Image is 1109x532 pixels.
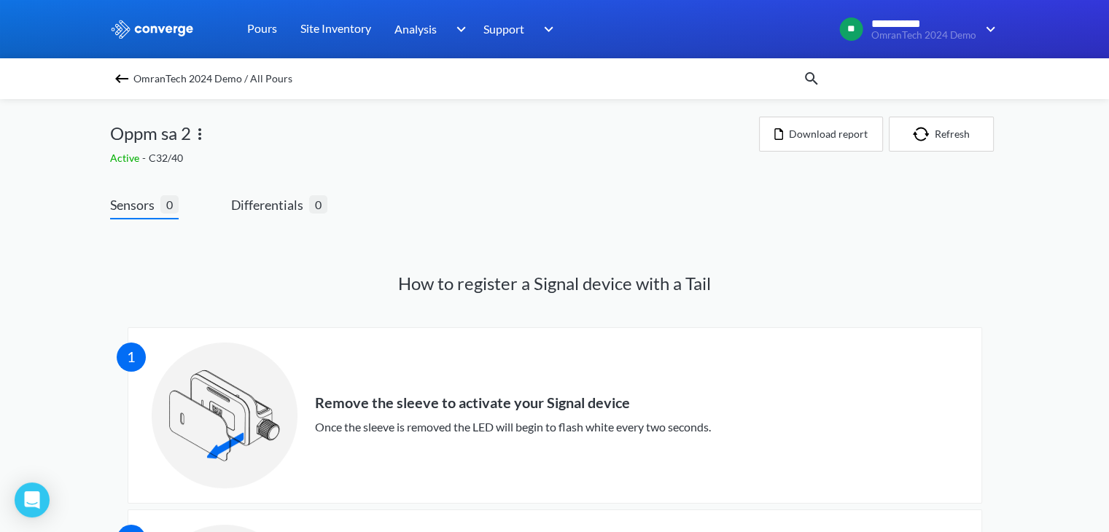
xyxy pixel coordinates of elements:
[113,70,131,87] img: backspace.svg
[759,117,883,152] button: Download report
[15,482,50,517] div: Open Intercom Messenger
[142,152,149,164] span: -
[889,117,994,152] button: Refresh
[110,195,160,215] span: Sensors
[976,20,1000,38] img: downArrow.svg
[152,343,297,488] img: 1-signal-sleeve-removal-info@3x.png
[483,20,524,38] span: Support
[110,120,191,147] span: Oppm sa 2
[160,195,179,214] span: 0
[534,20,558,38] img: downArrow.svg
[110,150,759,166] div: C32/40
[110,152,142,164] span: Active
[774,128,783,140] img: icon-file.svg
[871,30,976,41] span: OmranTech 2024 Demo
[110,272,1000,295] h1: How to register a Signal device with a Tail
[110,20,195,39] img: logo_ewhite.svg
[446,20,470,38] img: downArrow.svg
[803,70,820,87] img: icon-search.svg
[315,394,711,412] div: Remove the sleeve to activate your Signal device
[191,125,209,143] img: more.svg
[309,195,327,214] span: 0
[117,343,146,372] div: 1
[913,127,935,141] img: icon-refresh.svg
[315,418,711,436] div: Once the sleeve is removed the LED will begin to flash white every two seconds.
[394,20,437,38] span: Analysis
[231,195,309,215] span: Differentials
[133,69,292,89] span: OmranTech 2024 Demo / All Pours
